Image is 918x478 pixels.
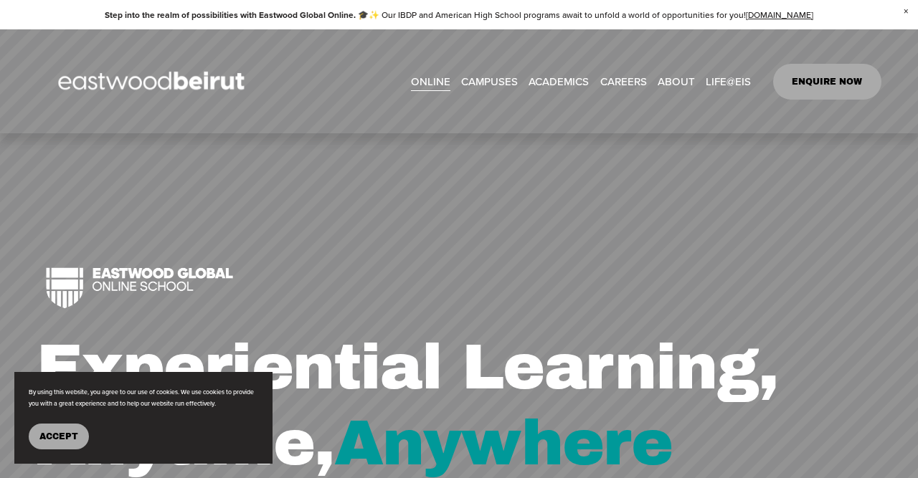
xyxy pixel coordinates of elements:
span: LIFE@EIS [706,72,751,91]
a: CAREERS [600,70,647,92]
a: folder dropdown [706,70,751,92]
button: Accept [29,424,89,449]
a: folder dropdown [529,70,589,92]
span: CAMPUSES [461,72,518,91]
a: folder dropdown [461,70,518,92]
span: Accept [39,431,78,441]
section: Cookie banner [14,372,273,464]
span: Anywhere [334,408,672,478]
p: By using this website, you agree to our use of cookies. We use cookies to provide you with a grea... [29,386,258,409]
img: EastwoodIS Global Site [37,45,270,118]
a: folder dropdown [658,70,695,92]
a: ENQUIRE NOW [773,64,881,100]
a: [DOMAIN_NAME] [746,9,813,21]
span: ACADEMICS [529,72,589,91]
span: ABOUT [658,72,695,91]
a: ONLINE [411,70,450,92]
